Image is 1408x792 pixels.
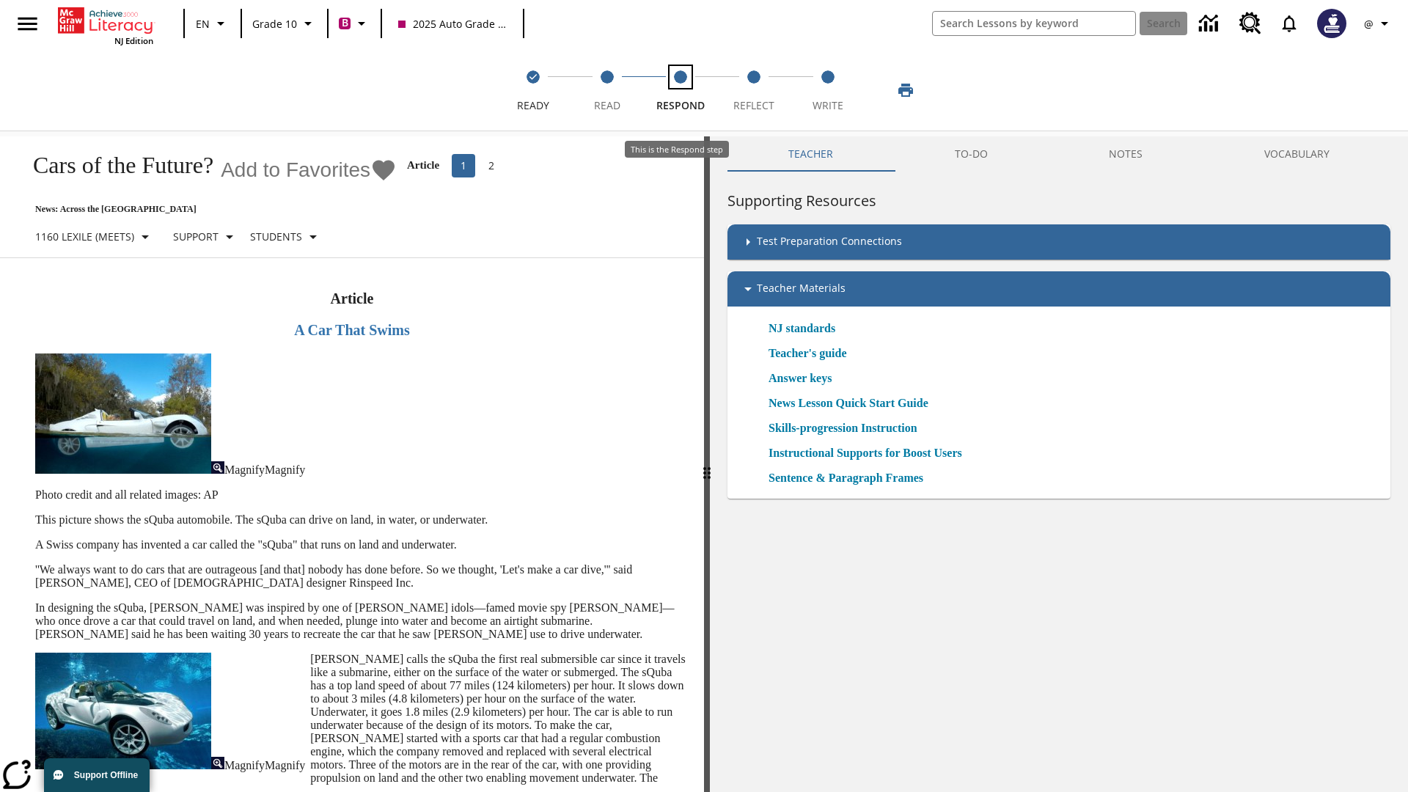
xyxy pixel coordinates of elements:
[167,224,244,250] button: Scaffolds, Support
[769,320,844,337] a: NJ standards
[733,98,774,112] span: Reflect
[813,98,843,112] span: Write
[638,50,723,131] button: Respond step 3 of 5
[35,601,686,641] p: In designing the sQuba, [PERSON_NAME] was inspired by one of [PERSON_NAME] idols—famed movie spy ...
[785,50,870,131] button: Write step 5 of 5
[44,758,150,792] button: Support Offline
[221,157,397,183] button: Add to Favorites - Cars of the Future?
[35,353,211,474] img: High-tech automobile treading water.
[1190,4,1231,44] a: Data Center
[517,98,549,112] span: Ready
[1270,4,1308,43] a: Notifications
[727,189,1390,213] h6: Supporting Resources
[29,224,160,250] button: Select Lexile, 1160 Lexile (Meets)
[35,538,686,551] p: A Swiss company has invented a car called the "sQuba" that runs on land and underwater.
[35,563,686,590] p: ''We always want to do cars that are outrageous [and that] nobody has done before. So we thought,...
[769,370,832,387] a: Answer keys, Will open in new browser window or tab
[769,345,847,362] a: Teacher's guide, Will open in new browser window or tab
[32,322,672,339] h3: A Car That Swims
[1231,4,1270,43] a: Resource Center, Will open in new tab
[74,770,138,780] span: Support Offline
[757,280,846,298] p: Teacher Materials
[407,159,439,172] p: Article
[625,141,729,158] div: This is the Respond step
[564,50,649,131] button: Read step 2 of 5
[727,136,894,172] button: Teacher
[250,229,302,244] p: Students
[196,16,210,32] span: EN
[252,16,297,32] span: Grade 10
[265,759,305,771] span: Magnify
[711,50,796,131] button: Reflect step 4 of 5
[1355,10,1402,37] button: Profile/Settings
[246,10,323,37] button: Grade: Grade 10, Select a grade
[769,395,928,412] a: News Lesson Quick Start Guide, Will open in new browser window or tab
[189,10,236,37] button: Language: EN, Select a language
[398,16,507,32] span: 2025 Auto Grade 10
[727,271,1390,307] div: Teacher Materials
[894,136,1049,172] button: TO-DO
[1308,4,1355,43] button: Select a new avatar
[757,233,902,251] p: Test Preparation Connections
[450,154,505,177] nav: Articles pagination
[704,136,710,792] div: Press Enter or Spacebar and then press right and left arrow keys to move the slider
[224,463,265,476] span: Magnify
[333,10,376,37] button: Boost Class color is violet red. Change class color
[173,229,219,244] p: Support
[35,488,686,502] p: Photo credit and all related images: AP
[727,136,1390,172] div: Instructional Panel Tabs
[491,50,576,131] button: Ready(Step completed) step 1 of 5
[211,461,224,474] img: Magnify
[221,158,370,182] span: Add to Favorites
[480,154,503,177] button: Go to page 2
[35,229,134,244] p: 1160 Lexile (Meets)
[769,419,917,437] a: Skills-progression Instruction, Will open in new browser window or tab
[224,759,265,771] span: Magnify
[1049,136,1204,172] button: NOTES
[35,513,686,527] p: This picture shows the sQuba automobile. The sQuba can drive on land, in water, or underwater.
[18,152,213,179] h1: Cars of the Future?
[1317,9,1346,38] img: Avatar
[452,154,475,177] button: page 1
[265,463,305,476] span: Magnify
[769,444,962,462] a: Instructional Supports for Boost Users, Will open in new browser window or tab
[710,136,1408,792] div: activity
[882,77,929,103] button: Print
[656,98,705,112] span: Respond
[211,757,224,769] img: Magnify
[6,2,49,45] button: Open side menu
[32,290,672,307] h2: Article
[18,204,505,215] p: News: Across the [GEOGRAPHIC_DATA]
[769,469,923,487] a: Sentence & Paragraph Frames, Will open in new browser window or tab
[1203,136,1390,172] button: VOCABULARY
[727,224,1390,260] div: Test Preparation Connections
[342,14,348,32] span: B
[114,35,153,46] span: NJ Edition
[594,98,620,112] span: Read
[1364,16,1374,32] span: @
[933,12,1135,35] input: search field
[35,653,211,769] img: Close-up of a car with two passengers driving underwater.
[244,224,328,250] button: Select Student
[58,4,153,46] div: Home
